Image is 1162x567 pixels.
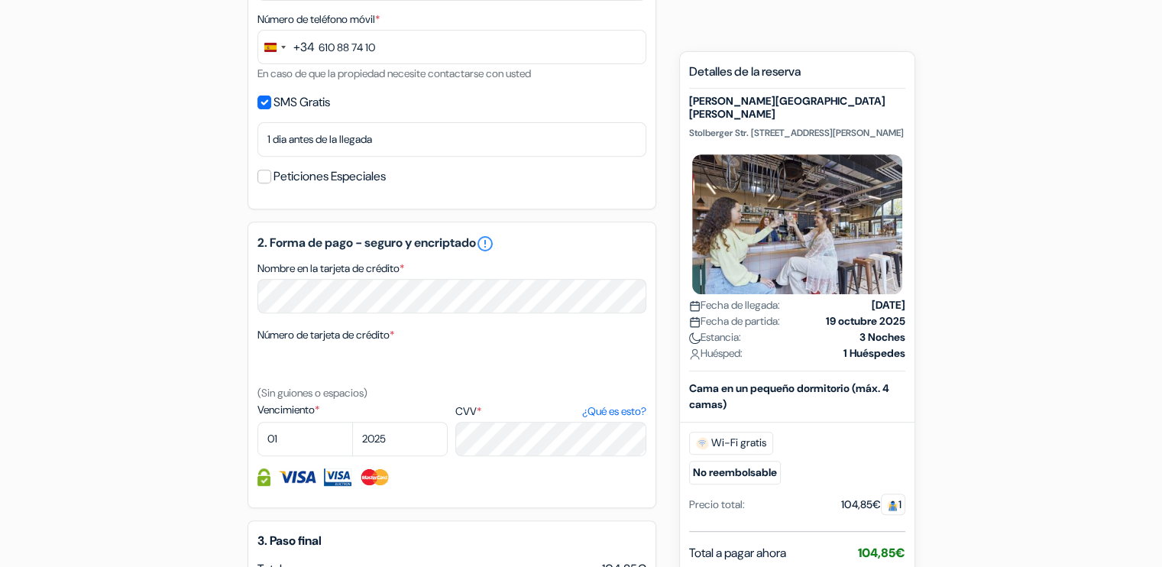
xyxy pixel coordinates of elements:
img: user_icon.svg [689,348,701,359]
h5: Detalles de la reserva [689,64,905,89]
span: Estancia: [689,329,741,345]
input: 612 34 56 78 [257,30,646,64]
span: 104,85€ [858,544,905,560]
strong: [DATE] [872,296,905,313]
p: Stolberger Str. [STREET_ADDRESS][PERSON_NAME] [689,126,905,138]
label: Nombre en la tarjeta de crédito [257,261,404,277]
label: CVV [455,403,646,420]
img: calendar.svg [689,316,701,327]
label: SMS Gratis [274,92,330,113]
small: No reembolsable [689,460,781,484]
a: error_outline [476,235,494,253]
h5: [PERSON_NAME][GEOGRAPHIC_DATA][PERSON_NAME] [689,95,905,121]
strong: 3 Noches [859,329,905,345]
button: Change country, selected Spain (+34) [258,31,315,63]
h5: 3. Paso final [257,533,646,548]
span: Fecha de llegada: [689,296,780,313]
label: Número de teléfono móvil [257,11,380,28]
strong: 19 octubre 2025 [826,313,905,329]
b: Cama en un pequeño dormitorio (máx. 4 camas) [689,381,889,410]
span: Total a pagar ahora [689,543,786,562]
h5: 2. Forma de pago - seguro y encriptado [257,235,646,253]
div: +34 [293,38,315,57]
span: Fecha de partida: [689,313,780,329]
img: guest.svg [887,499,898,510]
label: Vencimiento [257,402,448,418]
img: moon.svg [689,332,701,343]
img: calendar.svg [689,300,701,311]
span: Huésped: [689,345,743,361]
div: 104,85€ [841,496,905,512]
small: (Sin guiones o espacios) [257,386,367,400]
span: Wi-Fi gratis [689,431,773,454]
div: Precio total: [689,496,745,512]
span: 1 [881,493,905,514]
img: Master Card [359,468,390,486]
img: Visa Electron [324,468,351,486]
label: Peticiones Especiales [274,166,386,187]
small: En caso de que la propiedad necesite contactarse con usted [257,66,531,80]
label: Número de tarjeta de crédito [257,327,394,343]
img: free_wifi.svg [696,436,708,449]
a: ¿Qué es esto? [581,403,646,420]
img: Visa [278,468,316,486]
img: Información de la Tarjeta de crédito totalmente protegida y encriptada [257,468,270,486]
strong: 1 Huéspedes [843,345,905,361]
